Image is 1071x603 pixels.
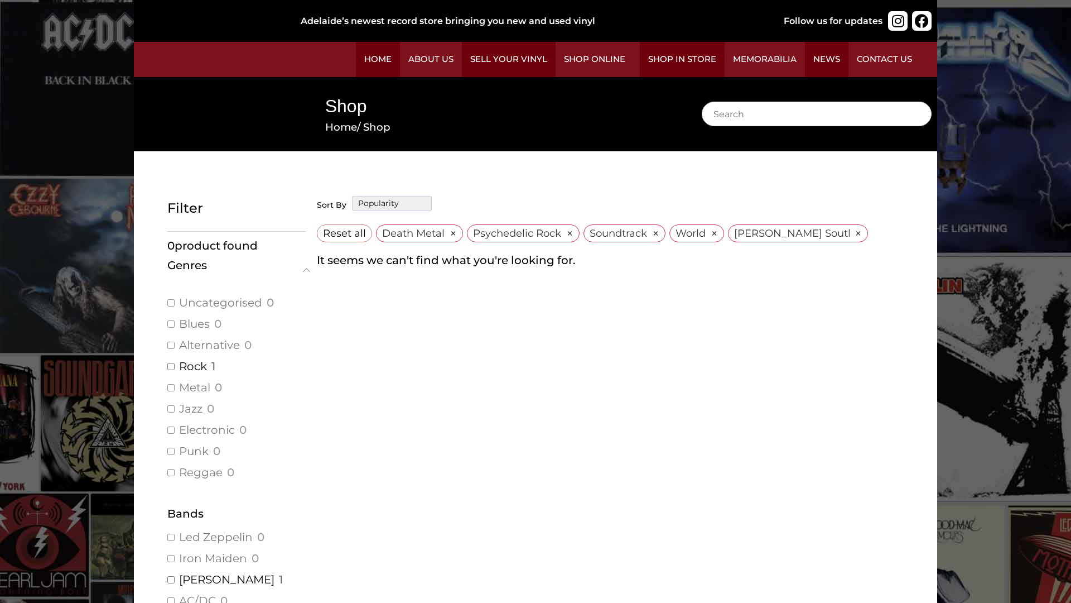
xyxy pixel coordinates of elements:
span: 0 [229,487,236,500]
a: Sell Your Vinyl [462,42,556,77]
a: Psychedelic Rock× [467,224,580,242]
a: Jazz [179,401,202,416]
a: Metal [179,380,210,395]
a: [PERSON_NAME] Southern Star Band× [728,224,868,242]
a: Reggae [179,465,223,480]
span: × [652,228,659,238]
nav: Breadcrumb [325,119,668,135]
span: 1 [279,572,283,587]
span: × [711,228,718,238]
span: 0 [239,423,247,437]
button: Genres [167,260,306,283]
a: Reset all [317,224,372,242]
span: Death Metal [382,226,445,241]
input: Search [702,102,932,126]
div: It seems we can't find what you're looking for. [317,252,904,269]
span: × [855,228,862,238]
a: Home [356,42,400,77]
span: 0 [227,466,234,479]
span: 0 [257,530,264,544]
span: 0 [244,338,252,352]
a: Punk [179,444,209,458]
a: Soundtrack× [583,224,665,242]
select: wpc-orderby-select [352,196,432,211]
span: World [676,226,706,241]
h5: Filter [167,200,306,217]
span: 0 [267,296,274,309]
a: Rock [179,359,207,374]
span: [PERSON_NAME] Southern Star Band [734,226,850,241]
a: Shop in Store [640,42,725,77]
a: Contact Us [848,42,920,77]
span: Reset all [323,226,366,241]
span: 0 [215,381,222,394]
span: Psychedelic Rock [473,226,561,241]
a: Country [179,486,224,501]
a: About Us [400,42,462,77]
a: Uncategorised [179,295,262,310]
span: × [450,228,457,238]
h1: Shop [325,94,668,119]
a: Electronic [179,423,235,437]
a: [PERSON_NAME] [179,572,274,587]
a: Shop Online [556,42,640,77]
a: Iron Maiden [179,551,247,566]
span: 0 [213,444,220,458]
span: 0 [252,551,259,566]
a: News [805,42,848,77]
span: 0 [167,239,175,252]
a: Home [325,121,357,133]
span: 1 [211,360,215,373]
a: Death Metal× [376,224,463,242]
a: Blues [179,317,210,331]
a: Memorabilia [725,42,805,77]
a: Alternative [179,338,240,352]
span: Soundtrack [590,226,647,241]
div: Adelaide’s newest record store bringing you new and used vinyl [301,15,748,28]
span: 0 [214,317,221,331]
span: 0 [207,402,214,415]
a: World× [669,224,724,242]
div: Bands [167,505,306,522]
h5: Sort By [317,200,346,210]
span: × [566,228,573,238]
a: Led Zeppelin [179,530,253,544]
div: Follow us for updates [784,15,882,28]
p: product found [167,237,306,254]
